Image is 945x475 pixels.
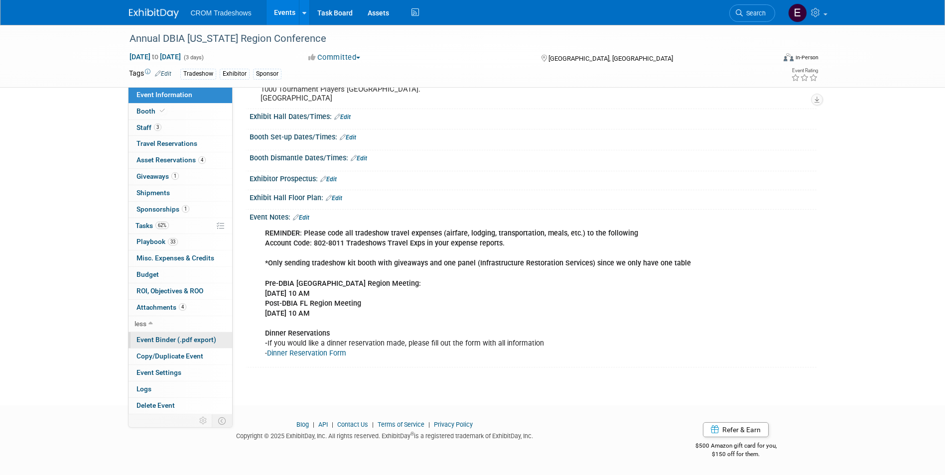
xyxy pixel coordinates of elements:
[136,336,216,344] span: Event Binder (.pdf export)
[703,422,769,437] a: Refer & Earn
[129,398,232,414] a: Delete Event
[129,250,232,266] a: Misc. Expenses & Credits
[265,239,505,247] b: Account Code: 802-8011 Tradeshows Travel Exps in your expense reports.
[410,431,414,437] sup: ®
[126,30,760,48] div: Annual DBIA [US_STATE] Region Conference
[136,237,178,245] span: Playbook
[220,69,250,79] div: Exhibitor
[136,254,214,262] span: Misc. Expenses & Credits
[310,421,317,428] span: |
[129,429,641,441] div: Copyright © 2025 ExhibitDay, Inc. All rights reserved. ExhibitDay is a registered trademark of Ex...
[129,300,232,316] a: Attachments4
[250,190,816,203] div: Exhibit Hall Floor Plan:
[250,109,816,122] div: Exhibit Hall Dates/Times:
[129,68,171,80] td: Tags
[261,85,475,103] pre: 1000 Tournament Players [GEOGRAPHIC_DATA]. [GEOGRAPHIC_DATA]
[135,222,169,230] span: Tasks
[265,229,638,237] b: REMINDER: Please code all tradeshow travel expenses (airfare, lodging, transportation, meals, etc...
[340,134,356,141] a: Edit
[160,108,165,114] i: Booth reservation complete
[129,316,232,332] a: less
[136,270,159,278] span: Budget
[129,283,232,299] a: ROI, Objectives & ROO
[195,414,212,427] td: Personalize Event Tab Strip
[136,303,186,311] span: Attachments
[129,332,232,348] a: Event Binder (.pdf export)
[129,104,232,119] a: Booth
[136,205,189,213] span: Sponsorships
[150,53,160,61] span: to
[136,172,179,180] span: Giveaways
[154,123,161,131] span: 3
[129,185,232,201] a: Shipments
[136,189,170,197] span: Shipments
[784,53,794,61] img: Format-Inperson.png
[129,365,232,381] a: Event Settings
[296,421,309,428] a: Blog
[320,176,337,183] a: Edit
[318,421,328,428] a: API
[182,205,189,213] span: 1
[265,329,330,348] b: Dinner Reservations -
[370,421,376,428] span: |
[136,401,175,409] span: Delete Event
[129,267,232,283] a: Budget
[136,385,151,393] span: Logs
[129,381,232,397] a: Logs
[250,129,816,142] div: Booth Set-up Dates/Times:
[171,172,179,180] span: 1
[656,450,816,459] div: $150 off for them.
[129,349,232,364] a: Copy/Duplicate Event
[434,421,473,428] a: Privacy Policy
[129,234,232,250] a: Playbook33
[179,303,186,311] span: 4
[265,259,691,287] b: *Only sending tradeshow kit booth with giveaways and one panel (Infrastructure Restoration Servic...
[129,8,179,18] img: ExhibitDay
[265,309,310,318] b: [DATE] 10 AM
[168,238,178,245] span: 33
[129,218,232,234] a: Tasks62%
[729,4,775,22] a: Search
[795,54,818,61] div: In-Person
[250,171,816,184] div: Exhibitor Prospectus:
[136,91,192,99] span: Event Information
[135,320,146,328] span: less
[129,202,232,218] a: Sponsorships1
[180,69,216,79] div: Tradeshow
[136,368,181,376] span: Event Settings
[548,55,673,62] span: [GEOGRAPHIC_DATA], [GEOGRAPHIC_DATA]
[136,107,167,115] span: Booth
[136,139,197,147] span: Travel Reservations
[136,287,203,295] span: ROI, Objectives & ROO
[155,70,171,77] a: Edit
[136,352,203,360] span: Copy/Duplicate Event
[129,152,232,168] a: Asset Reservations4
[129,120,232,136] a: Staff3
[265,299,361,308] b: Post-DBIA FL Region Meeting
[129,52,181,61] span: [DATE] [DATE]
[191,9,252,17] span: CROM Tradeshows
[716,52,819,67] div: Event Format
[155,222,169,229] span: 62%
[334,114,351,120] a: Edit
[791,68,818,73] div: Event Rating
[267,349,346,357] a: Dinner Reservation Form
[326,195,342,202] a: Edit
[305,52,364,63] button: Committed
[378,421,424,428] a: Terms of Service
[129,136,232,152] a: Travel Reservations
[212,414,232,427] td: Toggle Event Tabs
[329,421,336,428] span: |
[743,9,766,17] span: Search
[250,150,816,163] div: Booth Dismantle Dates/Times:
[351,155,367,162] a: Edit
[183,54,204,61] span: (3 days)
[129,87,232,103] a: Event Information
[265,289,310,298] b: [DATE] 10 AM
[136,123,161,131] span: Staff
[250,210,816,223] div: Event Notes:
[656,435,816,458] div: $500 Amazon gift card for you,
[258,224,707,363] div: If you would like a dinner reservation made, please fill out the form with all information -
[253,69,281,79] div: Sponsor
[129,169,232,185] a: Giveaways1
